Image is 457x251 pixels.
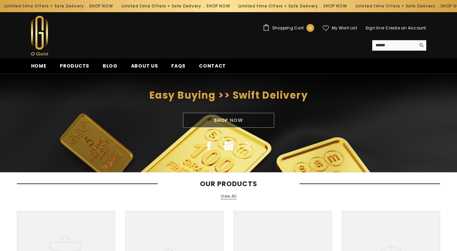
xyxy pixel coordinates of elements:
[171,62,185,69] span: FAQs
[124,62,165,74] a: About us
[158,180,300,188] span: Our Products
[31,16,48,55] img: Ogold Shop
[103,62,118,69] span: Blog
[332,26,357,30] span: My Wish List
[164,62,192,74] a: FAQs
[192,62,233,74] a: Contact
[372,40,426,51] summary: Search
[89,2,113,10] a: SHOP NOW
[385,25,426,31] a: Create an Account
[323,25,357,31] a: My Wish List
[309,24,312,32] span: 0
[24,62,53,74] a: Home
[60,62,89,69] span: Products
[206,2,230,10] a: SHOP NOW
[96,62,124,74] a: Blog
[324,2,347,10] a: SHOP NOW
[416,40,426,50] button: Search
[234,1,351,11] div: Limited time Offers + Safe Delivery ..
[380,25,384,31] span: or
[272,26,304,30] span: Shopping Cart
[221,194,236,199] a: View All
[131,62,158,69] span: About us
[263,24,314,32] a: Shopping Cart
[53,62,96,74] a: Products
[31,62,47,69] span: Home
[199,62,226,69] span: Contact
[365,25,380,31] a: Sign In
[117,1,234,11] div: Limited time Offers + Safe Delivery ..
